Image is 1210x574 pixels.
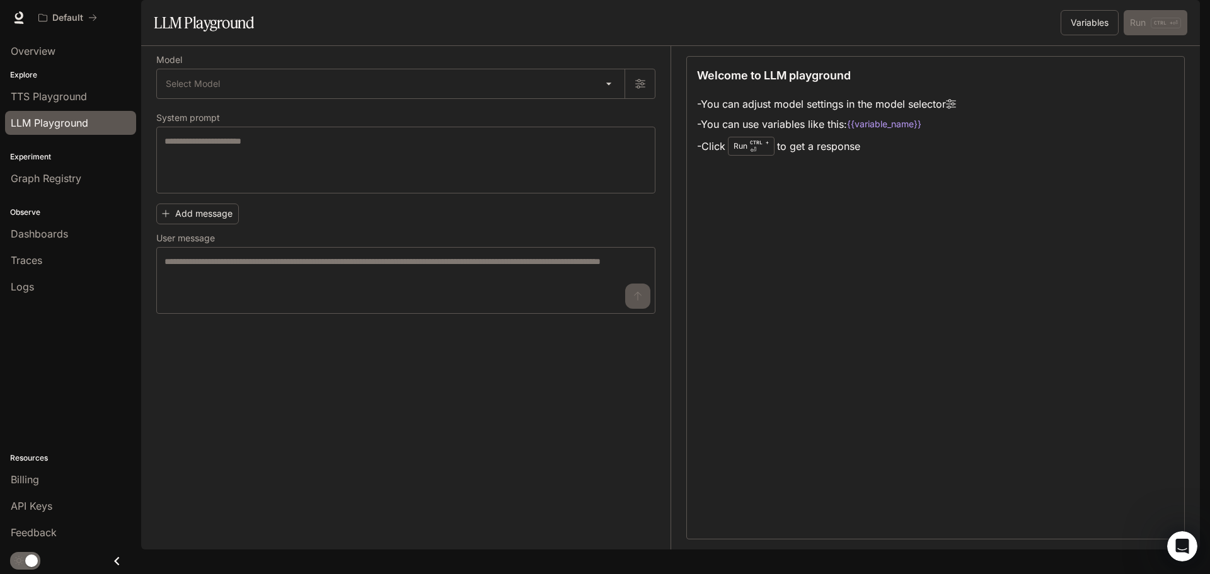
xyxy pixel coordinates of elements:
[156,113,220,122] p: System prompt
[156,204,239,224] button: Add message
[750,139,769,154] p: ⏎
[52,13,83,23] p: Default
[1061,10,1119,35] button: Variables
[697,114,956,134] li: - You can use variables like this:
[697,67,851,84] p: Welcome to LLM playground
[697,134,956,158] li: - Click to get a response
[847,118,921,130] code: {{variable_name}}
[750,139,769,146] p: CTRL +
[156,55,182,64] p: Model
[1167,531,1197,561] iframe: Intercom live chat
[156,234,215,243] p: User message
[697,94,956,114] li: - You can adjust model settings in the model selector
[166,77,220,90] span: Select Model
[728,137,775,156] div: Run
[154,10,254,35] h1: LLM Playground
[157,69,625,98] div: Select Model
[33,5,103,30] button: All workspaces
